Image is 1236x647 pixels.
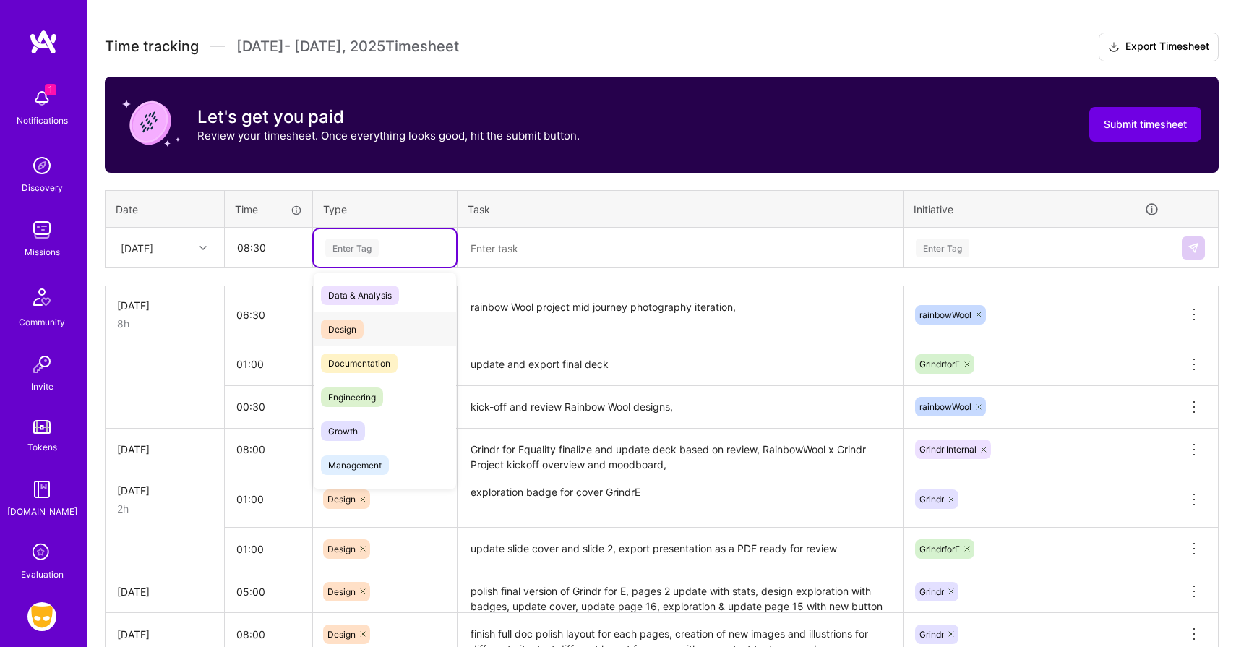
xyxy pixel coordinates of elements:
div: Enter Tag [325,236,379,259]
div: [DATE] [117,483,213,498]
img: Community [25,280,59,314]
span: Design [327,544,356,554]
span: Grindr [919,629,944,640]
div: [DATE] [117,442,213,457]
span: Grindr Internal [919,444,977,455]
div: [DATE] [121,240,153,255]
div: [DATE] [117,584,213,599]
span: GrindrforE [919,359,960,369]
div: Enter Tag [916,236,969,259]
span: Design [327,494,356,505]
div: [DATE] [117,298,213,313]
span: rainbowWool [919,309,971,320]
div: Invite [31,379,53,394]
span: [DATE] - [DATE] , 2025 Timesheet [236,38,459,56]
input: HH:MM [225,296,312,334]
a: Grindr: Design [24,602,60,631]
img: Grindr: Design [27,602,56,631]
textarea: kick-off and review Rainbow Wool designs, [459,387,901,427]
span: Grindr [919,494,944,505]
span: Engineering [321,387,383,407]
textarea: exploration badge for cover GrindrE [459,473,901,527]
input: HH:MM [225,573,312,611]
textarea: polish final version of Grindr for E, pages 2 update with stats, design exploration with badges, ... [459,572,901,612]
span: 1 [45,84,56,95]
textarea: update and export final deck [459,345,901,385]
div: [DATE] [117,627,213,642]
img: tokens [33,420,51,434]
span: Grindr [919,586,944,597]
div: 2h [117,501,213,516]
th: Date [106,190,225,228]
span: Growth [321,421,365,441]
input: HH:MM [226,228,312,267]
input: HH:MM [225,345,312,383]
th: Task [458,190,904,228]
img: Invite [27,350,56,379]
img: coin [122,94,180,152]
button: Submit timesheet [1089,107,1201,142]
div: [DOMAIN_NAME] [7,504,77,519]
div: 8h [117,316,213,331]
span: Time tracking [105,38,199,56]
div: Notifications [17,113,68,128]
span: Management [321,455,389,475]
img: bell [27,84,56,113]
input: HH:MM [225,530,312,568]
div: Discovery [22,180,63,195]
div: Tokens [27,440,57,455]
textarea: Grindr for Equality finalize and update deck based on review, RainbowWool x Grindr Project kickof... [459,430,901,470]
p: Review your timesheet. Once everything looks good, hit the submit button. [197,128,580,143]
th: Type [313,190,458,228]
input: HH:MM [225,387,312,426]
i: icon Chevron [199,244,207,252]
span: rainbowWool [919,401,971,412]
span: Design [321,320,364,339]
span: GrindrforE [919,544,960,554]
img: teamwork [27,215,56,244]
h3: Let's get you paid [197,106,580,128]
img: Submit [1188,242,1199,254]
img: discovery [27,151,56,180]
div: Time [235,202,302,217]
span: Design [327,629,356,640]
textarea: rainbow Wool project mid journey photography iteration, [459,288,901,342]
img: logo [29,29,58,55]
img: guide book [27,475,56,504]
div: Missions [25,244,60,260]
div: Initiative [914,201,1159,218]
textarea: update slide cover and slide 2, export presentation as a PDF ready for review [459,529,901,569]
i: icon SelectionTeam [28,539,56,567]
i: icon Download [1108,40,1120,55]
div: Evaluation [21,567,64,582]
input: HH:MM [225,430,312,468]
span: Data & Analysis [321,286,399,305]
button: Export Timesheet [1099,33,1219,61]
span: Submit timesheet [1104,117,1187,132]
div: Community [19,314,65,330]
input: HH:MM [225,480,312,518]
span: Documentation [321,354,398,373]
span: Design [327,586,356,597]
